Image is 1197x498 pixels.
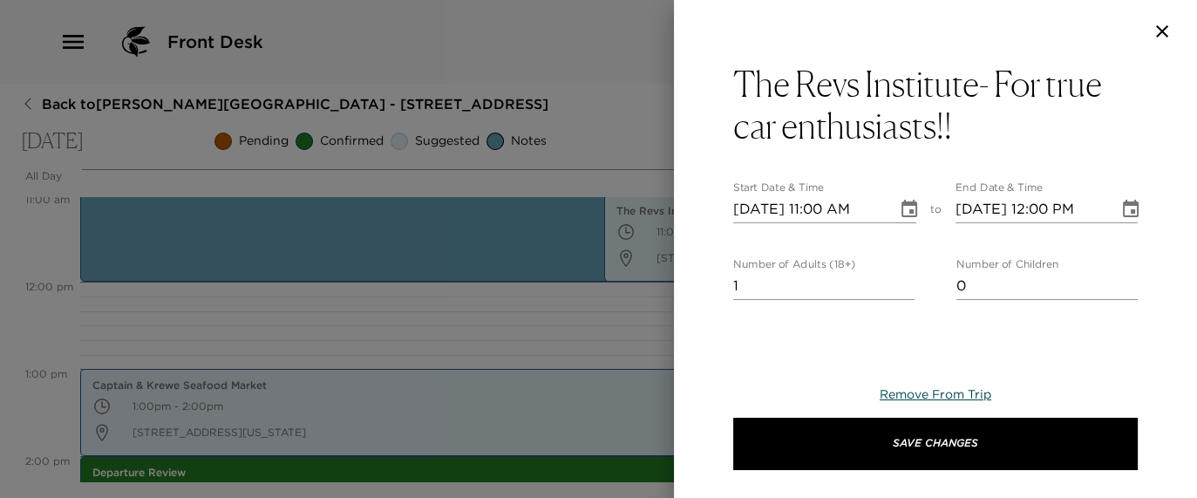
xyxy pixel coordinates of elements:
[956,195,1107,223] input: MM/DD/YYYY hh:mm aa
[733,418,1138,470] button: Save Changes
[892,192,927,227] button: Choose date, selected date is Oct 4, 2025
[930,202,942,223] span: to
[733,195,885,223] input: MM/DD/YYYY hh:mm aa
[733,257,855,272] label: Number of Adults (18+)
[956,257,1058,272] label: Number of Children
[1113,192,1148,227] button: Choose date, selected date is Oct 4, 2025
[956,181,1043,195] label: End Date & Time
[733,181,824,195] label: Start Date & Time
[880,386,991,402] span: Remove From Trip
[733,63,1138,147] button: The Revs Institute- For true car enthusiasts!!
[880,386,991,404] button: Remove From Trip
